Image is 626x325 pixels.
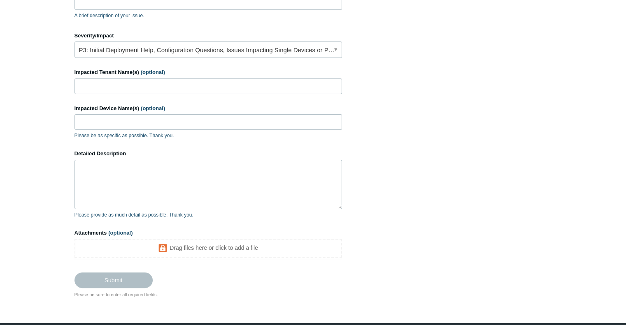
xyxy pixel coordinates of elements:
[74,12,342,19] p: A brief description of your issue.
[141,69,165,75] span: (optional)
[74,132,342,139] p: Please be as specific as possible. Thank you.
[74,68,342,76] label: Impacted Tenant Name(s)
[74,32,342,40] label: Severity/Impact
[74,150,342,158] label: Detailed Description
[108,230,133,236] span: (optional)
[74,291,342,298] div: Please be sure to enter all required fields.
[74,272,153,288] input: Submit
[141,105,165,111] span: (optional)
[74,104,342,113] label: Impacted Device Name(s)
[74,211,342,219] p: Please provide as much detail as possible. Thank you.
[74,229,342,237] label: Attachments
[74,41,342,58] a: P3: Initial Deployment Help, Configuration Questions, Issues Impacting Single Devices or Past Out...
